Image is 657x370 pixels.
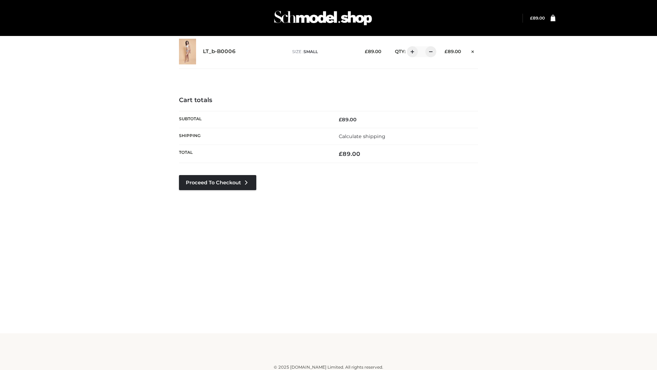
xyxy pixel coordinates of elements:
a: Remove this item [468,46,478,55]
bdi: 89.00 [530,15,545,21]
bdi: 89.00 [365,49,381,54]
bdi: 89.00 [339,116,357,123]
a: LT_b-B0006 [203,48,236,55]
span: £ [530,15,533,21]
span: £ [445,49,448,54]
h4: Cart totals [179,97,478,104]
p: size : [292,49,354,55]
th: Shipping [179,128,328,145]
bdi: 89.00 [445,49,461,54]
a: Calculate shipping [339,133,385,139]
span: £ [339,150,343,157]
span: £ [339,116,342,123]
span: SMALL [304,49,318,54]
img: Schmodel Admin 964 [272,4,374,32]
span: £ [365,49,368,54]
th: Total [179,145,328,163]
a: £89.00 [530,15,545,21]
bdi: 89.00 [339,150,360,157]
div: QTY: [388,46,434,57]
a: Proceed to Checkout [179,175,256,190]
th: Subtotal [179,111,328,128]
